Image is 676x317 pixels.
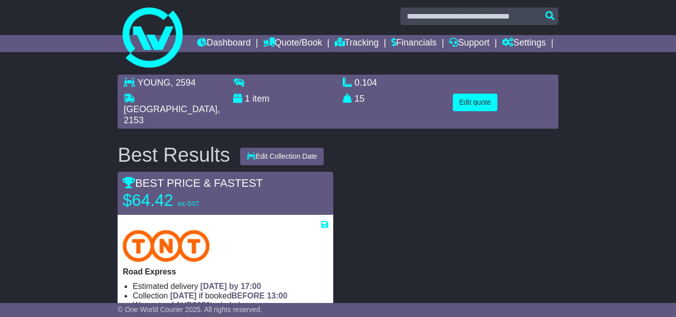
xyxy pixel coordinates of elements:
a: Dashboard [197,35,251,52]
li: Warranty of AUD included. [133,300,328,310]
span: BEFORE [231,291,265,300]
a: Quote/Book [263,35,322,52]
li: Estimated delivery [133,281,328,291]
span: , 2594 [171,78,196,88]
span: 250 [197,301,211,309]
span: BEST PRICE & FASTEST [123,177,263,189]
span: YOUNG [138,78,171,88]
span: [GEOGRAPHIC_DATA] [124,104,217,114]
span: item [252,94,269,104]
span: [DATE] [170,291,197,300]
span: 0.104 [355,78,377,88]
span: if booked [170,291,287,300]
a: Tracking [335,35,379,52]
span: 13:00 [267,291,287,300]
span: inc GST [178,200,199,207]
button: Edit quote [453,94,497,111]
img: TNT Domestic: Road Express [123,230,210,262]
p: Road Express [123,267,328,276]
a: Financials [391,35,437,52]
span: $ [193,301,211,309]
div: Best Results [113,144,235,166]
span: , 2153 [124,104,220,125]
span: [DATE] by 17:00 [200,282,261,290]
span: © One World Courier 2025. All rights reserved. [118,305,262,313]
span: 15 [355,94,365,104]
li: Collection [133,291,328,300]
button: Edit Collection Date [240,148,324,165]
a: Support [449,35,489,52]
a: Settings [502,35,546,52]
span: 1 [245,94,250,104]
p: $64.42 [123,190,248,210]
